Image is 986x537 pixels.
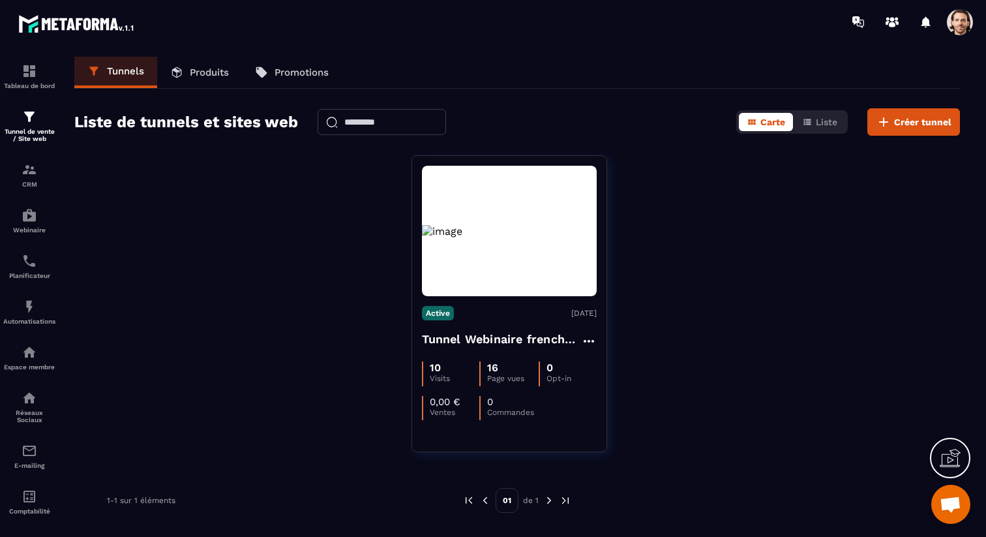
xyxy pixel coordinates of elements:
p: Promotions [275,67,329,78]
a: formationformationTunnel de vente / Site web [3,99,55,152]
img: formation [22,109,37,125]
img: accountant [22,489,37,504]
img: formation [22,162,37,177]
img: email [22,443,37,459]
p: Webinaire [3,226,55,234]
img: automations [22,207,37,223]
p: Visits [430,374,479,383]
p: Ventes [430,408,479,417]
p: CRM [3,181,55,188]
p: Comptabilité [3,508,55,515]
a: automationsautomationsAutomatisations [3,289,55,335]
p: Tunnels [107,65,144,77]
p: Espace membre [3,363,55,371]
a: schedulerschedulerPlanificateur [3,243,55,289]
img: prev [463,495,475,506]
a: emailemailE-mailing [3,433,55,479]
span: Carte [760,117,785,127]
p: Automatisations [3,318,55,325]
p: Tunnel de vente / Site web [3,128,55,142]
button: Créer tunnel [867,108,960,136]
p: 01 [496,488,518,513]
a: automationsautomationsEspace membre [3,335,55,380]
a: accountantaccountantComptabilité [3,479,55,525]
p: Produits [190,67,229,78]
p: 0 [546,361,553,374]
p: Planificateur [3,272,55,279]
img: next [560,495,571,506]
img: scheduler [22,253,37,269]
p: Active [422,306,454,320]
p: [DATE] [571,309,597,318]
p: 0 [487,396,493,408]
img: formation [22,63,37,79]
button: Liste [794,113,845,131]
img: logo [18,12,136,35]
a: formationformationCRM [3,152,55,198]
a: Produits [157,57,242,88]
p: Tableau de bord [3,82,55,89]
a: Tunnels [74,57,157,88]
p: 10 [430,361,441,374]
a: formationformationTableau de bord [3,54,55,99]
p: de 1 [523,495,539,506]
img: social-network [22,390,37,406]
p: Page vues [487,374,539,383]
img: automations [22,345,37,360]
a: Promotions [242,57,342,88]
h4: Tunnel Webinaire frenchy partners [422,330,581,348]
p: E-mailing [3,462,55,469]
p: 1-1 sur 1 éléments [107,496,175,505]
span: Créer tunnel [894,115,951,129]
a: automationsautomationsWebinaire [3,198,55,243]
img: next [543,495,555,506]
p: 0,00 € [430,396,460,408]
a: Ouvrir le chat [931,485,970,524]
img: automations [22,299,37,315]
a: social-networksocial-networkRéseaux Sociaux [3,380,55,433]
p: Opt-in [546,374,596,383]
p: Réseaux Sociaux [3,409,55,423]
p: Commandes [487,408,537,417]
h2: Liste de tunnels et sites web [74,109,298,135]
button: Carte [739,113,793,131]
img: prev [479,495,491,506]
p: 16 [487,361,498,374]
span: Liste [816,117,837,127]
img: image [422,225,597,238]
